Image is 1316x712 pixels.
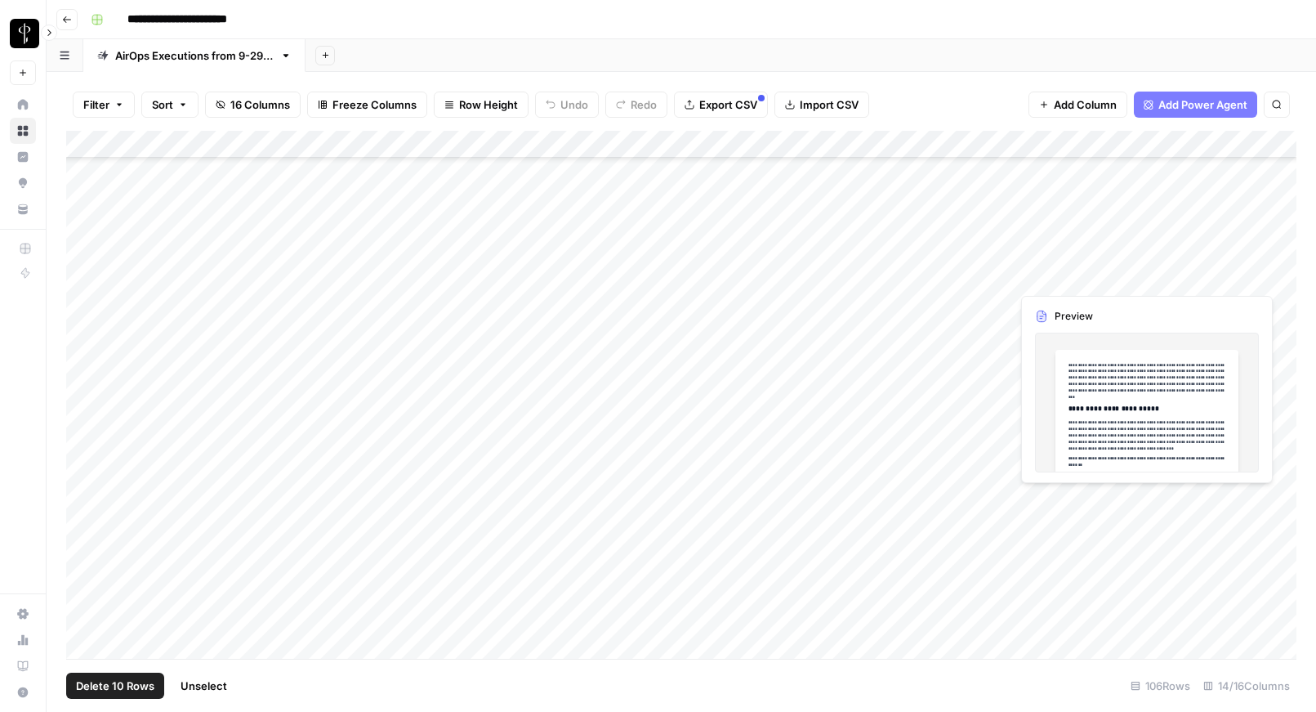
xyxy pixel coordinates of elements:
[1028,92,1127,118] button: Add Column
[1124,673,1197,699] div: 106 Rows
[83,96,109,113] span: Filter
[332,96,417,113] span: Freeze Columns
[631,96,657,113] span: Redo
[141,92,199,118] button: Sort
[10,196,36,222] a: Your Data
[774,92,869,118] button: Import CSV
[10,118,36,144] a: Browse
[10,19,39,48] img: LP Production Workloads Logo
[307,92,427,118] button: Freeze Columns
[699,96,757,113] span: Export CSV
[459,96,518,113] span: Row Height
[66,673,164,699] button: Delete 10 Rows
[535,92,599,118] button: Undo
[1197,673,1296,699] div: 14/16 Columns
[76,678,154,694] span: Delete 10 Rows
[10,144,36,170] a: Insights
[230,96,290,113] span: 16 Columns
[1158,96,1247,113] span: Add Power Agent
[152,96,173,113] span: Sort
[205,92,301,118] button: 16 Columns
[181,678,227,694] span: Unselect
[10,13,36,54] button: Workspace: LP Production Workloads
[605,92,667,118] button: Redo
[434,92,529,118] button: Row Height
[560,96,588,113] span: Undo
[800,96,859,113] span: Import CSV
[83,39,306,72] a: AirOps Executions from [DATE]
[10,601,36,627] a: Settings
[115,47,274,64] div: AirOps Executions from [DATE]
[674,92,768,118] button: Export CSV
[171,673,237,699] button: Unselect
[10,653,36,679] a: Learning Hub
[1054,96,1117,113] span: Add Column
[1134,92,1257,118] button: Add Power Agent
[73,92,135,118] button: Filter
[10,627,36,653] a: Usage
[10,92,36,118] a: Home
[10,170,36,196] a: Opportunities
[10,679,36,705] button: Help + Support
